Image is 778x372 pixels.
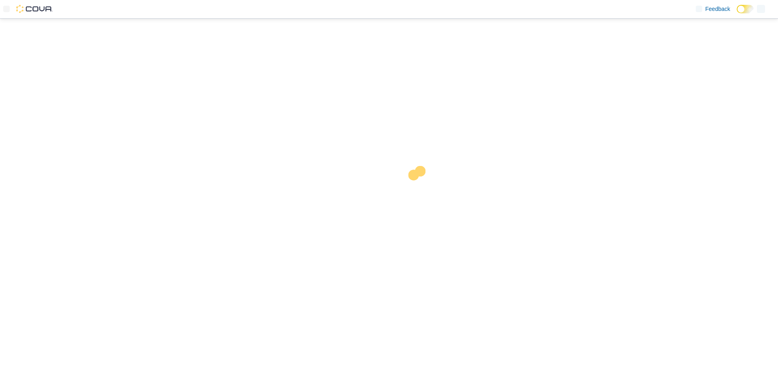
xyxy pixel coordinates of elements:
img: cova-loader [389,160,450,221]
a: Feedback [693,1,733,17]
img: Cova [16,5,53,13]
span: Feedback [705,5,730,13]
input: Dark Mode [737,5,754,13]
